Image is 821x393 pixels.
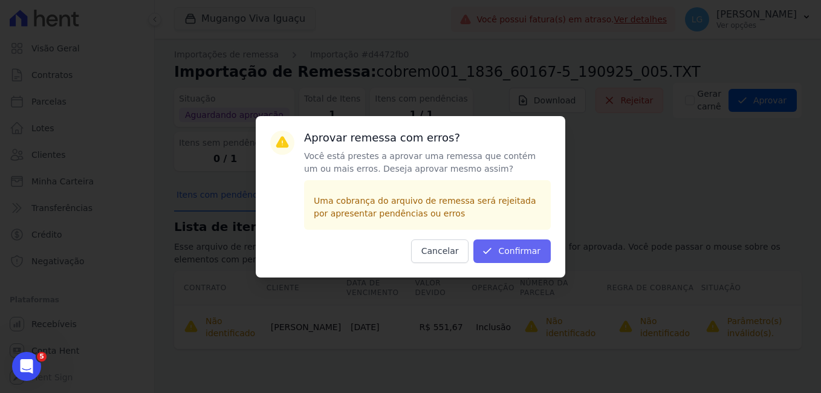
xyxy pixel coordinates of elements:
p: Você está prestes a aprovar uma remessa que contém um ou mais erros. Deseja aprovar mesmo assim? [304,150,551,175]
iframe: Intercom live chat [12,352,41,381]
h3: Aprovar remessa com erros? [304,131,551,145]
span: 5 [37,352,47,362]
p: Uma cobrança do arquivo de remessa será rejeitada por apresentar pendências ou erros [314,195,541,220]
button: Confirmar [473,239,551,263]
button: Cancelar [411,239,469,263]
